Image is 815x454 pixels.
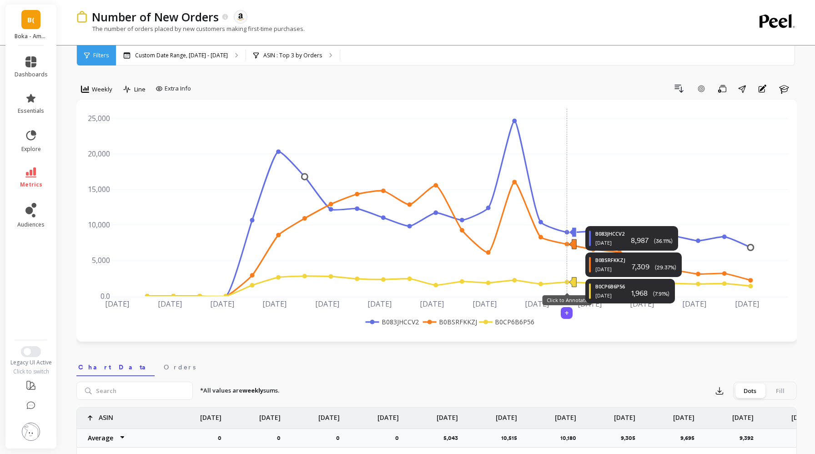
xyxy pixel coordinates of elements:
p: [DATE] [318,408,340,422]
span: Filters [93,52,109,59]
button: Switch to New UI [21,346,41,357]
input: Search [76,382,193,400]
p: [DATE] [555,408,576,422]
strong: weekly [242,386,263,394]
p: ASIN : Top 3 by Orders [263,52,322,59]
span: explore [21,146,41,153]
p: 9,392 [740,434,759,442]
p: Boka - Amazon (Essor) [15,33,48,40]
span: Orders [164,363,196,372]
p: [DATE] [614,408,635,422]
p: [DATE] [496,408,517,422]
p: [DATE] [259,408,281,422]
img: header icon [76,11,87,22]
span: essentials [18,107,44,115]
div: Click to switch [5,368,57,375]
p: [DATE] [200,408,221,422]
nav: Tabs [76,355,797,376]
span: dashboards [15,71,48,78]
p: ASIN [99,408,113,422]
span: Extra Info [165,84,191,93]
p: *All values are sums. [200,386,279,395]
span: Chart Data [78,363,153,372]
div: Fill [765,383,795,398]
p: [DATE] [791,408,813,422]
div: Legacy UI Active [5,359,57,366]
p: [DATE] [673,408,694,422]
span: metrics [20,181,42,188]
span: Weekly [92,85,112,94]
img: api.amazon.svg [236,13,245,21]
span: B( [27,15,35,25]
p: 10,180 [560,434,582,442]
p: [DATE] [377,408,399,422]
p: 9,695 [680,434,700,442]
p: 5,043 [443,434,463,442]
p: 0 [218,434,227,442]
div: Dots [735,383,765,398]
p: Number of New Orders [92,9,219,25]
span: audiences [17,221,45,228]
p: 9,305 [621,434,641,442]
p: Custom Date Range, [DATE] - [DATE] [135,52,228,59]
p: The number of orders placed by new customers making first-time purchases. [76,25,305,33]
p: 10,515 [501,434,523,442]
p: [DATE] [732,408,754,422]
p: [DATE] [437,408,458,422]
p: 0 [395,434,404,442]
p: 0 [277,434,286,442]
span: Line [134,85,146,94]
img: profile picture [22,423,40,441]
p: 0 [336,434,345,442]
